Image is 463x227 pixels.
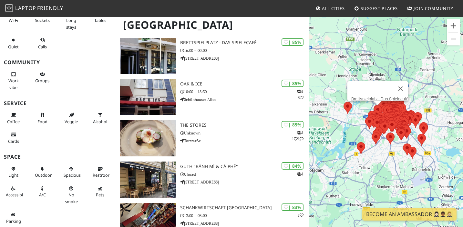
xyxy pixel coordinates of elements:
[65,119,78,124] span: Veggie
[180,179,309,185] p: [STREET_ADDRESS]
[33,35,52,52] button: Calls
[33,163,52,181] button: Outdoor
[8,44,19,50] span: Quiet
[4,35,23,52] button: Quiet
[93,172,112,178] span: Restroom
[180,220,309,226] p: [STREET_ADDRESS]
[39,192,46,198] span: Air conditioned
[5,4,13,12] img: LaptopFriendly
[64,172,81,178] span: Spacious
[35,78,49,84] span: Group tables
[180,130,309,136] p: Unknown
[180,123,309,128] h3: The Stores
[180,205,309,211] h3: Schankwirtschaft [GEOGRAPHIC_DATA]
[35,17,50,23] span: Power sockets
[6,192,25,198] span: Accessible
[4,9,23,26] button: Wi-Fi
[4,110,23,127] button: Coffee
[282,38,304,46] div: | 85%
[37,119,47,124] span: Food
[4,100,112,106] h3: Service
[180,164,309,169] h3: GUTH "BÁNH MÌ & CÀ PHÊ"
[62,9,81,32] button: Long stays
[180,47,309,54] p: 16:00 – 00:00
[66,17,76,30] span: Long stays
[180,81,309,87] h3: OAK & ICE
[120,79,176,115] img: OAK & ICE
[118,16,308,34] h1: [GEOGRAPHIC_DATA]
[4,183,23,200] button: Accessible
[180,55,309,61] p: [STREET_ADDRESS]
[322,5,345,11] span: All Cities
[93,119,107,124] span: Alcohol
[447,19,460,32] button: Zoom in
[362,208,457,221] a: Become an Ambassador 🤵🏻‍♀️🤵🏾‍♂️🤵🏼‍♀️
[94,17,106,23] span: Work-friendly tables
[180,171,309,177] p: Closed
[62,183,81,207] button: No smoke
[62,110,81,127] button: Veggie
[91,9,110,26] button: Tables
[298,212,304,218] p: 1
[91,183,110,200] button: Pets
[38,44,47,50] span: Video/audio calls
[352,3,401,14] a: Suggest Places
[8,78,19,90] span: People working
[292,130,304,142] p: 1 1 1
[405,3,456,14] a: Join Community
[15,5,36,12] span: Laptop
[282,121,304,128] div: | 85%
[180,212,309,219] p: 12:00 – 03:00
[297,171,304,177] p: 1
[35,172,52,178] span: Outdoor area
[361,5,398,11] span: Suggest Places
[116,79,309,115] a: OAK & ICE | 85% 13 OAK & ICE 10:00 – 18:30 Schönhauser Allee
[96,192,104,198] span: Pet friendly
[8,172,18,178] span: Natural light
[116,120,309,156] a: The Stores | 85% 111 The Stores Unknown Torstraße
[116,162,309,198] a: GUTH "BÁNH MÌ & CÀ PHÊ" | 84% 1 GUTH "BÁNH MÌ & CÀ PHÊ" Closed [STREET_ADDRESS]
[120,120,176,156] img: The Stores
[9,17,18,23] span: Stable Wi-Fi
[33,69,52,86] button: Groups
[282,203,304,211] div: | 83%
[4,59,112,65] h3: Community
[91,110,110,127] button: Alcohol
[282,162,304,170] div: | 84%
[6,218,21,224] span: Parking
[33,110,52,127] button: Food
[37,5,63,12] span: Friendly
[4,69,23,93] button: Work vibe
[116,38,309,74] a: Brettspielplatz - Das Spielecafé | 85% Brettspielplatz - Das Spielecafé 16:00 – 00:00 [STREET_ADD...
[4,129,23,146] button: Cards
[351,96,408,101] a: Brettspielplatz - Das Spielecafé
[180,40,309,45] h3: Brettspielplatz - Das Spielecafé
[447,33,460,45] button: Zoom out
[33,183,52,200] button: A/C
[7,119,20,124] span: Coffee
[5,3,63,14] a: LaptopFriendly LaptopFriendly
[65,192,78,204] span: Smoke free
[4,209,23,226] button: Parking
[33,9,52,26] button: Sockets
[120,162,176,198] img: GUTH "BÁNH MÌ & CÀ PHÊ"
[393,81,408,96] button: Close
[91,163,110,181] button: Restroom
[414,5,453,11] span: Join Community
[8,138,19,144] span: Credit cards
[282,80,304,87] div: | 85%
[4,163,23,181] button: Light
[4,154,112,160] h3: Space
[120,38,176,74] img: Brettspielplatz - Das Spielecafé
[297,88,304,101] p: 1 3
[180,138,309,144] p: Torstraße
[180,96,309,103] p: Schönhauser Allee
[62,163,81,181] button: Spacious
[180,89,309,95] p: 10:00 – 18:30
[313,3,347,14] a: All Cities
